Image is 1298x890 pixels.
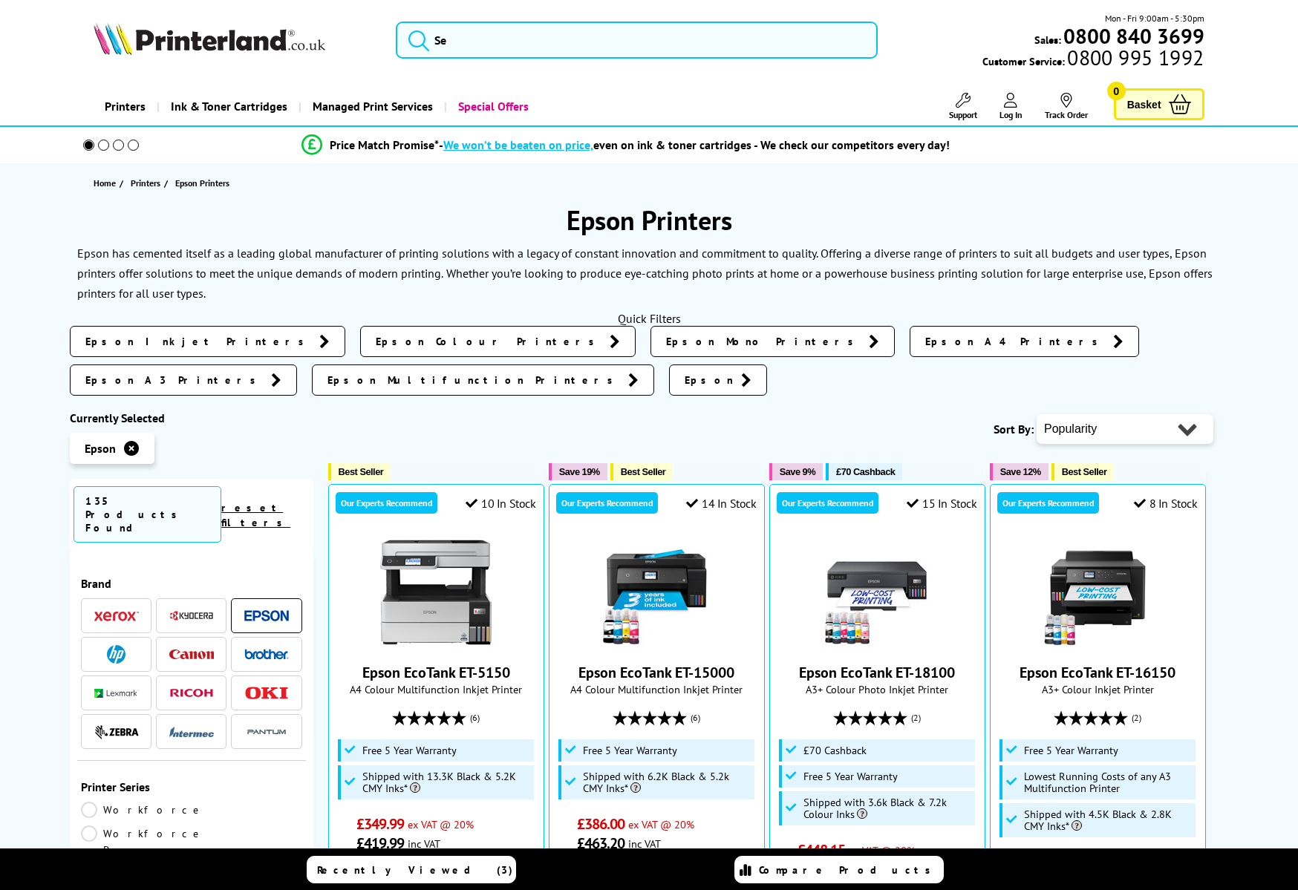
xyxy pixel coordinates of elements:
[910,326,1139,357] a: Epson A4 Printers
[1063,22,1204,50] b: 0800 840 3699
[803,745,867,756] span: £70 Cashback
[1042,537,1153,648] img: Epson EcoTank ET-16150
[221,501,290,529] a: reset filters
[70,311,1228,326] div: Quick Filters
[821,636,933,651] a: Epson EcoTank ET-18100
[1114,88,1204,120] a: Basket 0
[77,246,1207,281] p: Epson has cemented itself as a leading global manufacturer of printing solutions with a legacy of...
[1105,11,1204,25] span: Mon - Fri 9:00am - 5:30pm
[686,496,756,511] div: 14 In Stock
[94,689,139,698] img: Lexmark
[62,132,1189,158] li: modal_Promise
[94,22,376,58] a: Printerland Logo
[336,682,536,696] span: A4 Colour Multifunction Inkjet Printer
[583,770,751,794] span: Shipped with 6.2K Black & 5.2k CMY Inks*
[376,334,602,349] span: Epson Colour Printers
[470,704,480,732] span: (6)
[1062,466,1107,477] span: Best Seller
[466,496,535,511] div: 10 In Stock
[70,326,345,357] a: Epson Inkjet Printers
[443,137,593,152] span: We won’t be beaten on price,
[621,466,666,477] span: Best Seller
[169,722,214,741] a: Intermec
[1000,466,1041,477] span: Save 12%
[77,266,1213,301] p: Whether you’re looking to produce eye-catching photo prints at home or a powerhouse business prin...
[362,663,510,682] a: Epson EcoTank ET-5150
[907,496,976,511] div: 15 In Stock
[244,723,289,741] img: Pantum
[777,682,977,696] span: A3+ Colour Photo Inkjet Printer
[244,645,289,664] a: Brother
[691,704,700,732] span: (6)
[131,175,160,191] span: Printers
[356,834,405,853] span: £419.99
[81,576,302,591] span: Brand
[70,410,313,425] div: Currently Selected
[408,817,474,831] span: ex VAT @ 20%
[244,606,289,625] a: Epson
[803,770,898,782] span: Free 5 Year Warranty
[330,137,439,152] span: Price Match Promise*
[998,682,1198,696] span: A3+ Colour Inkjet Printer
[70,364,297,396] a: Epson A3 Printers
[107,645,125,664] img: HP
[601,537,712,648] img: Epson EcoTank ET-15000
[85,373,264,387] span: Epson A3 Printers
[925,334,1106,349] span: Epson A4 Printers
[1065,50,1204,65] span: 0800 995 1992
[628,817,694,831] span: ex VAT @ 20%
[408,837,440,851] span: inc VAT
[81,779,302,794] span: Printer Series
[169,689,214,697] img: Ricoh
[360,326,636,357] a: Epson Colour Printers
[1024,745,1118,756] span: Free 5 Year Warranty
[362,770,530,794] span: Shipped with 13.3K Black & 5.2K CMY Inks*
[81,802,204,818] a: Workforce
[1045,93,1088,120] a: Track Order
[803,796,971,820] span: Shipped with 3.6k Black & 7.2k Colour Inks
[769,463,823,480] button: Save 9%
[157,88,299,125] a: Ink & Toner Cartridges
[94,606,139,625] a: Xerox
[356,814,405,834] span: £349.99
[328,463,391,480] button: Best Seller
[85,441,116,456] span: Epson
[549,463,607,480] button: Save 19%
[312,364,654,396] a: Epson Multifunction Printers
[336,492,437,514] div: Our Experts Recommend
[362,745,457,756] span: Free 5 Year Warranty
[169,727,214,737] img: Intermec
[1061,29,1204,43] a: 0800 840 3699
[669,364,767,396] a: Epson
[556,492,658,514] div: Our Experts Recommend
[559,466,600,477] span: Save 19%
[685,373,734,387] span: Epson
[997,492,1099,514] div: Our Experts Recommend
[244,687,289,699] img: OKI
[1020,663,1175,682] a: Epson EcoTank ET-16150
[999,93,1023,120] a: Log In
[666,334,861,349] span: Epson Mono Printers
[94,611,139,621] img: Xerox
[169,645,214,664] a: Canon
[1127,94,1161,114] span: Basket
[799,663,955,682] a: Epson EcoTank ET-18100
[1051,463,1115,480] button: Best Seller
[990,463,1048,480] button: Save 12%
[982,50,1204,68] span: Customer Service:
[317,863,513,877] span: Recently Viewed (3)
[81,825,204,858] a: Workforce Pro
[836,466,895,477] span: £70 Cashback
[74,486,221,543] span: 135 Products Found
[628,837,661,851] span: inc VAT
[169,684,214,702] a: Ricoh
[578,663,734,682] a: Epson EcoTank ET-15000
[999,109,1023,120] span: Log In
[94,684,139,702] a: Lexmark
[557,682,757,696] span: A4 Colour Multifunction Inkjet Printer
[780,466,815,477] span: Save 9%
[994,422,1034,436] span: Sort By:
[244,684,289,702] a: OKI
[299,88,444,125] a: Managed Print Services
[650,326,895,357] a: Epson Mono Printers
